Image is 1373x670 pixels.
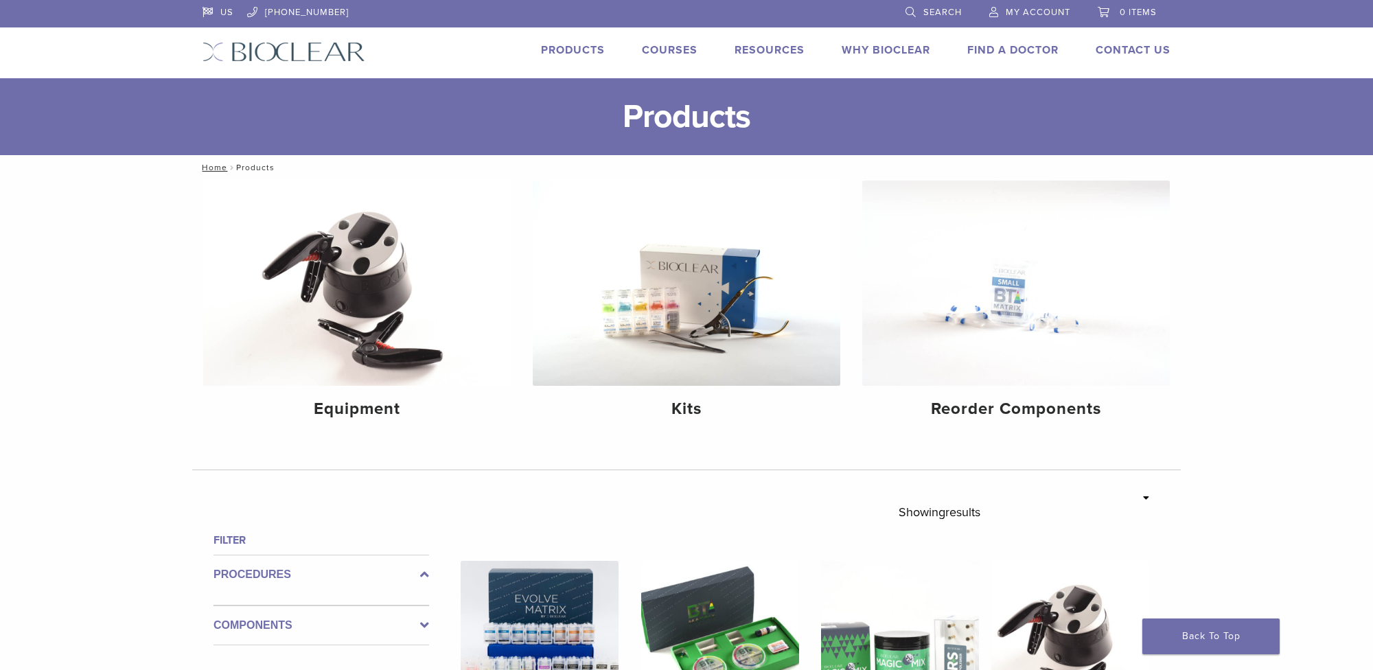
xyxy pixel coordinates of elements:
img: Bioclear [203,42,365,62]
label: Procedures [214,566,429,583]
a: Find A Doctor [967,43,1059,57]
span: 0 items [1120,7,1157,18]
span: Search [923,7,962,18]
a: Reorder Components [862,181,1170,430]
a: Home [198,163,227,172]
a: Equipment [203,181,511,430]
a: Back To Top [1142,619,1280,654]
nav: Products [192,155,1181,180]
a: Courses [642,43,697,57]
img: Equipment [203,181,511,386]
img: Kits [533,181,840,386]
label: Components [214,617,429,634]
a: Kits [533,181,840,430]
p: Showing results [899,498,980,527]
h4: Equipment [214,397,500,421]
h4: Reorder Components [873,397,1159,421]
h4: Filter [214,532,429,548]
a: Resources [735,43,805,57]
span: My Account [1006,7,1070,18]
a: Products [541,43,605,57]
a: Contact Us [1096,43,1170,57]
a: Why Bioclear [842,43,930,57]
img: Reorder Components [862,181,1170,386]
span: / [227,164,236,171]
h4: Kits [544,397,829,421]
